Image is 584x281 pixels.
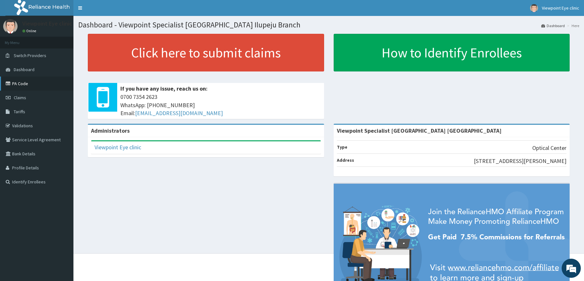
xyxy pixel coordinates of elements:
strong: Viewpoint Specialist [GEOGRAPHIC_DATA] [GEOGRAPHIC_DATA] [337,127,502,134]
div: Minimize live chat window [105,3,120,18]
p: Viewpoint Eye clinic [22,21,72,26]
a: [EMAIL_ADDRESS][DOMAIN_NAME] [135,109,223,117]
span: Viewpoint Eye clinic [542,5,579,11]
img: d_794563401_company_1708531726252_794563401 [12,32,26,48]
span: Dashboard [14,67,34,72]
a: Viewpoint Eye clinic [95,144,141,151]
a: How to Identify Enrollees [334,34,570,71]
li: Here [565,23,579,28]
span: Tariffs [14,109,25,115]
div: Chat with us now [33,36,107,44]
a: Dashboard [541,23,565,28]
b: If you have any issue, reach us on: [120,85,208,92]
span: 0700 7354 2623 WhatsApp: [PHONE_NUMBER] Email: [120,93,321,117]
textarea: Type your message and hit 'Enter' [3,174,122,196]
span: We're online! [37,80,88,145]
span: Switch Providers [14,53,46,58]
b: Address [337,157,354,163]
span: Claims [14,95,26,100]
img: User Image [3,19,18,33]
img: User Image [530,4,538,12]
b: Type [337,144,347,150]
a: Click here to submit claims [88,34,324,71]
h1: Dashboard - Viewpoint Specialist [GEOGRAPHIC_DATA] Ilupeju Branch [78,21,579,29]
a: Online [22,29,38,33]
p: Optical Center [532,144,566,152]
b: Administrators [91,127,130,134]
p: [STREET_ADDRESS][PERSON_NAME] [474,157,566,165]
